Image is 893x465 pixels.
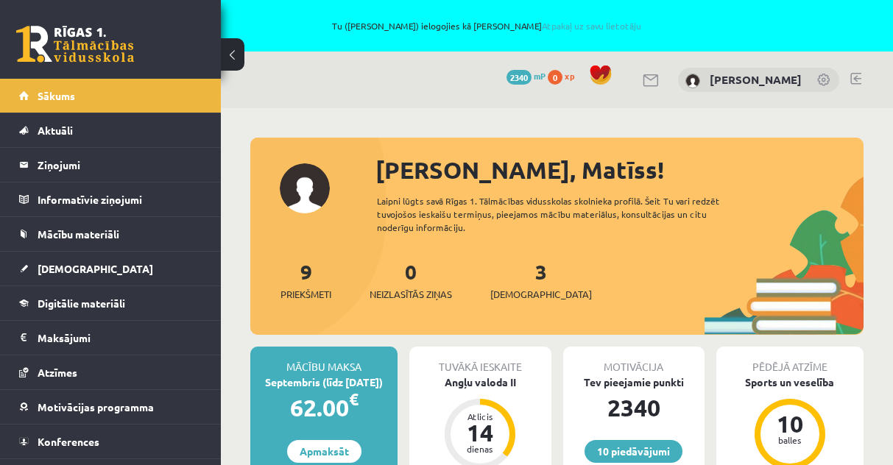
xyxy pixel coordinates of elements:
[19,182,202,216] a: Informatīvie ziņojumi
[19,79,202,113] a: Sākums
[409,347,551,375] div: Tuvākā ieskaite
[19,390,202,424] a: Motivācijas programma
[490,258,592,302] a: 3[DEMOGRAPHIC_DATA]
[38,366,77,379] span: Atzīmes
[19,252,202,285] a: [DEMOGRAPHIC_DATA]
[409,375,551,390] div: Angļu valoda II
[370,287,452,302] span: Neizlasītās ziņas
[768,436,812,444] div: balles
[250,347,398,375] div: Mācību maksa
[377,194,745,234] div: Laipni lūgts savā Rīgas 1. Tālmācības vidusskolas skolnieka profilā. Šeit Tu vari redzēt tuvojošo...
[19,321,202,355] a: Maksājumi
[349,388,359,410] span: €
[563,347,705,375] div: Motivācija
[38,321,202,355] legend: Maksājumi
[38,435,99,448] span: Konferences
[19,425,202,458] a: Konferences
[19,148,202,182] a: Ziņojumi
[458,444,502,453] div: dienas
[250,390,398,425] div: 62.00
[716,347,864,375] div: Pēdējā atzīme
[38,182,202,216] legend: Informatīvie ziņojumi
[542,20,641,32] a: Atpakaļ uz savu lietotāju
[169,21,804,30] span: Tu ([PERSON_NAME]) ielogojies kā [PERSON_NAME]
[250,375,398,390] div: Septembris (līdz [DATE])
[458,421,502,444] div: 14
[490,287,592,302] span: [DEMOGRAPHIC_DATA]
[16,26,134,63] a: Rīgas 1. Tālmācības vidusskola
[38,89,75,102] span: Sākums
[534,70,546,82] span: mP
[38,262,153,275] span: [DEMOGRAPHIC_DATA]
[38,148,202,182] legend: Ziņojumi
[506,70,532,85] span: 2340
[375,152,864,188] div: [PERSON_NAME], Matīss!
[19,286,202,320] a: Digitālie materiāli
[565,70,574,82] span: xp
[280,258,331,302] a: 9Priekšmeti
[506,70,546,82] a: 2340 mP
[458,412,502,421] div: Atlicis
[370,258,452,302] a: 0Neizlasītās ziņas
[716,375,864,390] div: Sports un veselība
[585,440,682,463] a: 10 piedāvājumi
[38,124,73,137] span: Aktuāli
[38,227,119,241] span: Mācību materiāli
[710,72,802,87] a: [PERSON_NAME]
[685,74,700,88] img: Matīss Liepiņš
[280,287,331,302] span: Priekšmeti
[287,440,361,463] a: Apmaksāt
[38,400,154,413] span: Motivācijas programma
[548,70,562,85] span: 0
[19,113,202,147] a: Aktuāli
[19,217,202,251] a: Mācību materiāli
[38,297,125,310] span: Digitālie materiāli
[768,412,812,436] div: 10
[548,70,582,82] a: 0 xp
[563,390,705,425] div: 2340
[19,355,202,389] a: Atzīmes
[563,375,705,390] div: Tev pieejamie punkti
